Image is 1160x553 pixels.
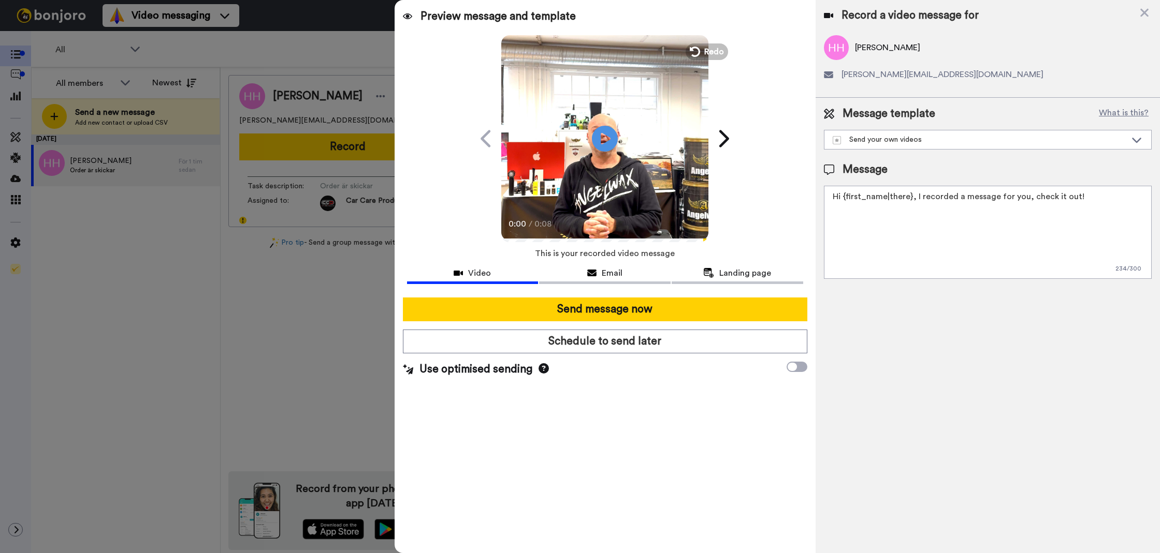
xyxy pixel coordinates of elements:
span: Use optimised sending [419,362,532,377]
span: 0:00 [509,218,527,230]
span: This is your recorded video message [535,242,675,265]
img: demo-template.svg [833,136,841,144]
button: Schedule to send later [403,330,807,353]
span: Video [468,267,491,279]
span: Message template [843,106,935,122]
span: 0:08 [534,218,553,230]
button: Send message now [403,297,807,321]
span: Message [843,162,888,177]
span: [PERSON_NAME][EMAIL_ADDRESS][DOMAIN_NAME] [842,68,1043,81]
span: Landing page [719,267,771,279]
button: What is this? [1096,106,1152,122]
span: Email [602,267,622,279]
span: / [529,218,532,230]
div: Send your own videos [833,134,1126,145]
textarea: Hi {first_name|there}, I recorded a message for you, check it out! [824,186,1152,279]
